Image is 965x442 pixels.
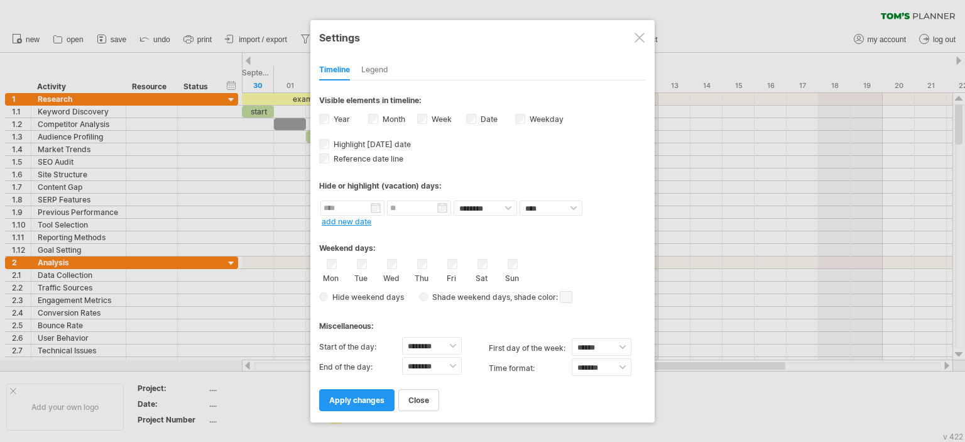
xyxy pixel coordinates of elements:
label: Tue [353,271,369,283]
label: Start of the day: [319,337,402,357]
div: Timeline [319,60,350,80]
label: Mon [323,271,339,283]
div: Hide or highlight (vacation) days: [319,181,646,191]
label: Fri [444,271,459,283]
div: Settings [319,26,646,48]
label: Time format: [489,358,572,378]
a: add new date [322,217,371,226]
span: Shade weekend days [428,292,510,302]
label: Year [331,114,350,124]
span: Hide weekend days [328,292,404,302]
label: End of the day: [319,357,402,377]
span: close [408,395,429,405]
label: Sat [474,271,489,283]
label: Wed [383,271,399,283]
label: Month [380,114,405,124]
div: Weekend days: [319,231,646,256]
div: Visible elements in timeline: [319,96,646,109]
span: click here to change the shade color [560,291,572,303]
a: close [398,389,439,411]
span: Highlight [DATE] date [331,140,411,149]
div: Legend [361,60,388,80]
span: apply changes [329,395,384,405]
label: first day of the week: [489,338,572,358]
span: , shade color: [510,290,572,305]
a: apply changes [319,389,395,411]
span: Reference date line [331,154,403,163]
label: Date [478,114,498,124]
label: Weekday [527,114,564,124]
div: Miscellaneous: [319,309,646,334]
label: Week [429,114,452,124]
label: Sun [504,271,520,283]
label: Thu [413,271,429,283]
